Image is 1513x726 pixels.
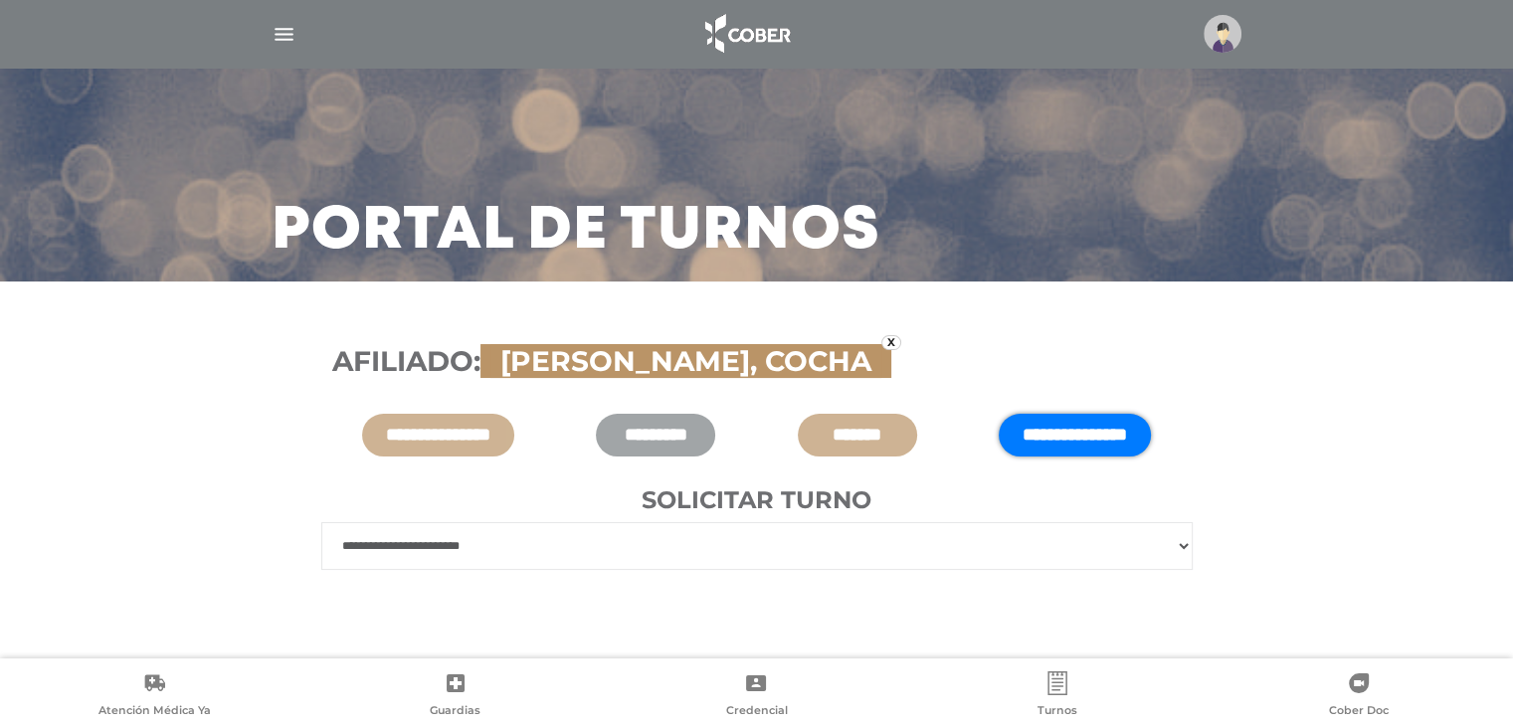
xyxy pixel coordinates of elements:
[725,703,787,721] span: Credencial
[606,671,907,722] a: Credencial
[332,345,1182,379] h3: Afiliado:
[694,10,799,58] img: logo_cober_home-white.png
[272,22,296,47] img: Cober_menu-lines-white.svg
[4,671,305,722] a: Atención Médica Ya
[907,671,1209,722] a: Turnos
[272,206,880,258] h3: Portal de turnos
[490,344,881,378] span: [PERSON_NAME], COCHA
[1204,15,1241,53] img: profile-placeholder.svg
[430,703,480,721] span: Guardias
[305,671,607,722] a: Guardias
[1038,703,1077,721] span: Turnos
[1208,671,1509,722] a: Cober Doc
[98,703,211,721] span: Atención Médica Ya
[321,486,1193,515] h4: Solicitar turno
[1329,703,1389,721] span: Cober Doc
[881,335,901,350] a: x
